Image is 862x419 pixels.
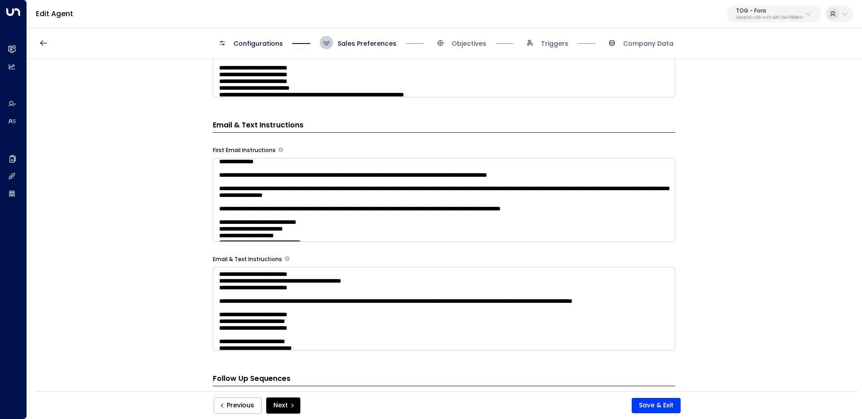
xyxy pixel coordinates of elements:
[266,397,300,414] button: Next
[452,39,486,48] span: Objectives
[214,397,262,414] button: Previous
[36,9,73,19] a: Edit Agent
[338,39,396,48] span: Sales Preferences
[278,147,283,152] button: Specify instructions for the agent's first email only, such as introductory content, special offe...
[285,256,290,261] button: Provide any specific instructions you want the agent to follow only when responding to leads via ...
[213,255,282,263] label: Email & Text Instructions
[213,120,675,133] h3: Email & Text Instructions
[632,398,681,413] button: Save & Exit
[736,16,803,20] p: 24bbb2f3-cf28-4415-a26f-20e170838bf4
[541,39,568,48] span: Triggers
[727,5,821,22] button: TOG - Fora24bbb2f3-cf28-4415-a26f-20e170838bf4
[623,39,673,48] span: Company Data
[736,8,803,13] p: TOG - Fora
[233,39,283,48] span: Configurations
[213,146,276,154] label: First Email Instructions
[213,373,675,386] h3: Follow Up Sequences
